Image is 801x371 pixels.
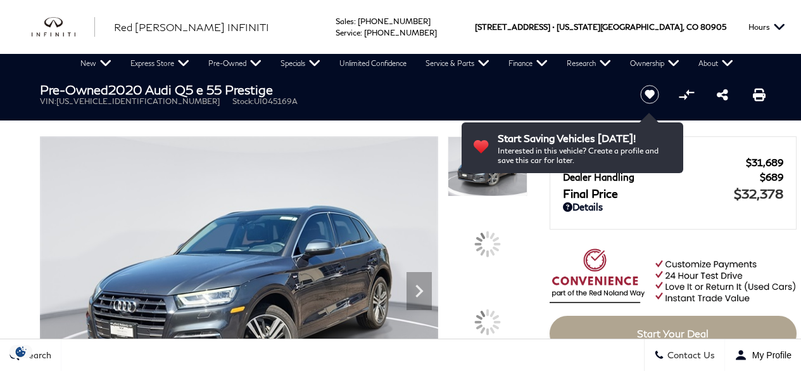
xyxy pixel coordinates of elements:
a: Details [563,201,783,212]
a: [PHONE_NUMBER] [364,28,437,37]
a: Unlimited Confidence [330,54,416,73]
a: Service & Parts [416,54,499,73]
span: [US_VEHICLE_IDENTIFICATION_NUMBER] [56,96,220,106]
a: Dealer Handling $689 [563,171,783,183]
button: Save vehicle [636,84,664,105]
button: Compare vehicle [677,85,696,104]
span: Final Price [563,186,734,200]
span: $31,689 [746,157,783,168]
a: [PHONE_NUMBER] [358,16,431,26]
a: Share this Pre-Owned 2020 Audi Q5 e 55 Prestige [717,87,728,102]
img: Used 2020 Mythos Black Metallic Audi 55 Prestige image 1 [448,136,527,197]
span: UI045169A [254,96,298,106]
img: INFINITI [32,17,95,37]
a: Start Your Deal [550,316,797,351]
span: : [354,16,356,26]
a: Red [PERSON_NAME] $31,689 [563,157,783,168]
span: $689 [760,171,783,183]
span: Sales [336,16,354,26]
span: Stock: [232,96,254,106]
span: Start Your Deal [637,327,709,339]
section: Click to Open Cookie Consent Modal [6,345,35,358]
span: VIN: [40,96,56,106]
a: New [71,54,121,73]
span: Red [PERSON_NAME] INFINITI [114,21,269,33]
button: Open user profile menu [725,339,801,371]
strong: Pre-Owned [40,82,108,97]
span: $32,378 [734,186,783,201]
a: Final Price $32,378 [563,186,783,201]
a: Red [PERSON_NAME] INFINITI [114,20,269,35]
span: Search [20,350,51,361]
div: Next [407,272,432,310]
a: [STREET_ADDRESS] • [US_STATE][GEOGRAPHIC_DATA], CO 80905 [475,22,726,32]
span: Contact Us [664,350,715,361]
a: Finance [499,54,557,73]
nav: Main Navigation [71,54,743,73]
span: My Profile [747,350,792,360]
a: Express Store [121,54,199,73]
span: Service [336,28,360,37]
a: infiniti [32,17,95,37]
a: Pre-Owned [199,54,271,73]
span: Red [PERSON_NAME] [563,157,746,168]
span: : [360,28,362,37]
img: Opt-Out Icon [6,345,35,358]
a: Print this Pre-Owned 2020 Audi Q5 e 55 Prestige [753,87,766,102]
h1: 2020 Audi Q5 e 55 Prestige [40,82,619,96]
a: Specials [271,54,330,73]
span: Dealer Handling [563,171,760,183]
a: About [689,54,743,73]
a: Research [557,54,621,73]
a: Ownership [621,54,689,73]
